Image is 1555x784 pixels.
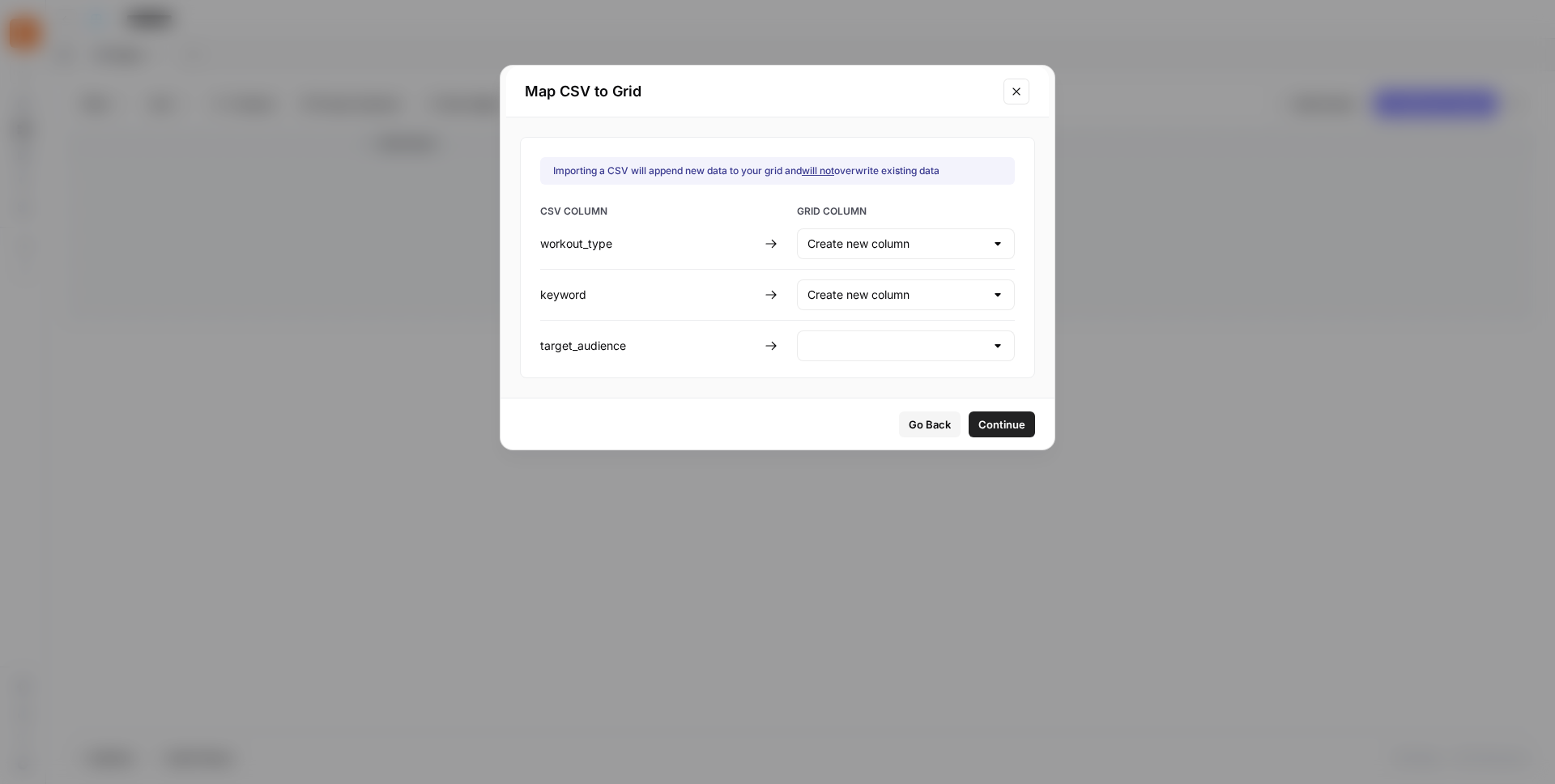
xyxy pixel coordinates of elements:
[540,287,758,303] div: keyword
[969,411,1035,437] button: Continue
[540,204,758,222] span: CSV COLUMN
[797,204,1015,222] span: GRID COLUMN
[978,416,1025,432] span: Continue
[909,416,951,432] span: Go Back
[1003,79,1029,104] button: Close modal
[540,236,758,252] div: workout_type
[553,164,939,178] div: Importing a CSV will append new data to your grid and overwrite existing data
[802,164,834,177] u: will not
[540,338,758,354] div: target_audience
[899,411,961,437] button: Go Back
[525,80,1004,103] h2: Map CSV to Grid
